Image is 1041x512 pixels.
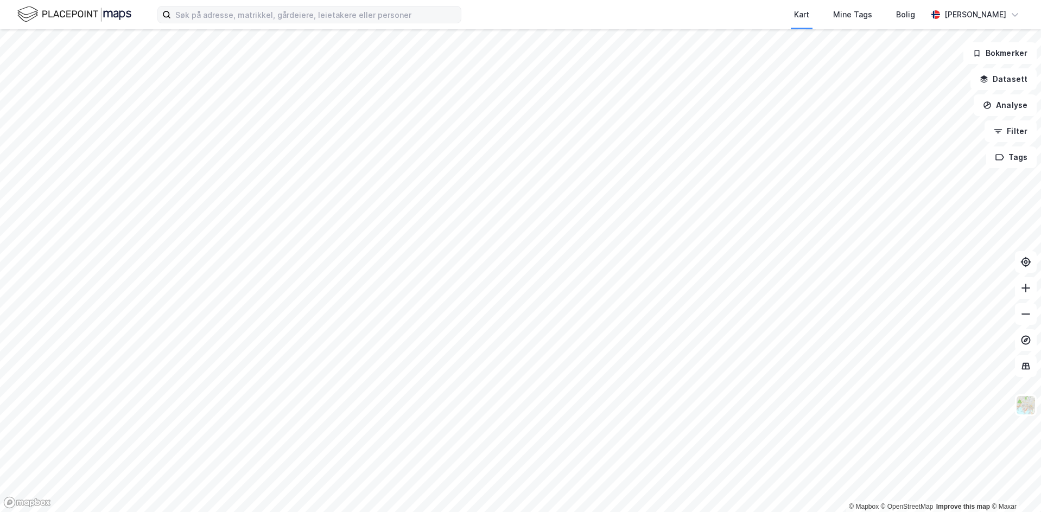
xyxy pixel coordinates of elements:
div: [PERSON_NAME] [944,8,1006,21]
div: Mine Tags [833,8,872,21]
div: Kart [794,8,809,21]
div: Bolig [896,8,915,21]
iframe: Chat Widget [987,460,1041,512]
img: logo.f888ab2527a4732fd821a326f86c7f29.svg [17,5,131,24]
input: Søk på adresse, matrikkel, gårdeiere, leietakere eller personer [171,7,461,23]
